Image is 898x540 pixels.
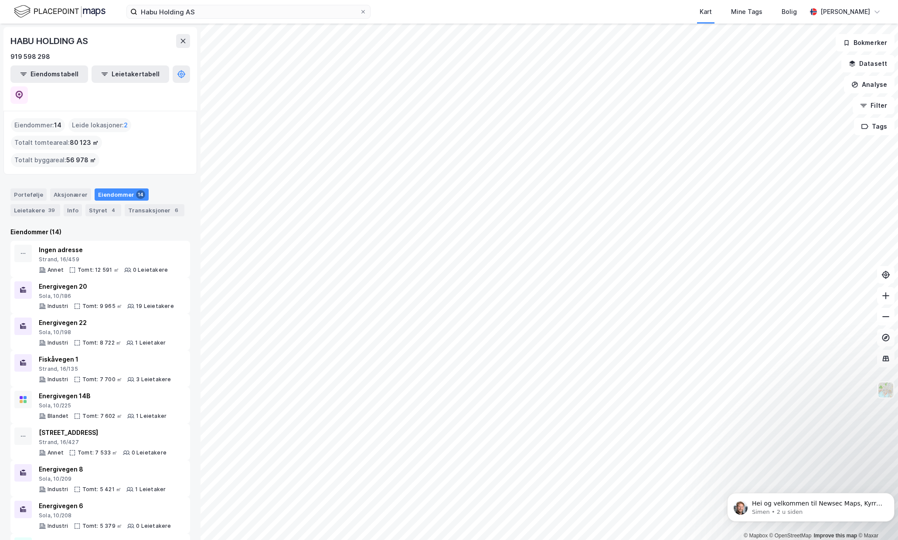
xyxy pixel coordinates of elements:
[132,449,167,456] div: 0 Leietakere
[50,188,91,201] div: Aksjonærer
[39,501,171,511] div: Energivegen 6
[124,120,128,130] span: 2
[95,188,149,201] div: Eiendommer
[136,413,167,420] div: 1 Leietaker
[39,245,168,255] div: Ingen adresse
[82,339,122,346] div: Tomt: 8 722 ㎡
[39,439,167,446] div: Strand, 16/427
[48,339,68,346] div: Industri
[39,318,166,328] div: Energivegen 22
[841,55,895,72] button: Datasett
[814,533,857,539] a: Improve this map
[39,512,171,519] div: Sola, 10/208
[47,206,57,215] div: 39
[10,188,47,201] div: Portefølje
[48,486,68,493] div: Industri
[14,4,105,19] img: logo.f888ab2527a4732fd821a326f86c7f29.svg
[64,204,82,216] div: Info
[136,303,174,310] div: 19 Leietakere
[48,303,68,310] div: Industri
[700,7,712,17] div: Kart
[78,449,118,456] div: Tomt: 7 533 ㎡
[11,153,99,167] div: Totalt byggareal :
[39,329,166,336] div: Sola, 10/198
[82,413,122,420] div: Tomt: 7 602 ㎡
[135,339,166,346] div: 1 Leietaker
[85,204,121,216] div: Styret
[836,34,895,51] button: Bokmerker
[39,391,167,401] div: Energivegen 14B
[78,267,119,273] div: Tomt: 12 591 ㎡
[11,118,65,132] div: Eiendommer :
[48,449,64,456] div: Annet
[820,7,870,17] div: [PERSON_NAME]
[68,118,131,132] div: Leide lokasjoner :
[854,118,895,135] button: Tags
[136,376,171,383] div: 3 Leietakere
[125,204,184,216] div: Transaksjoner
[82,486,122,493] div: Tomt: 5 421 ㎡
[66,155,96,165] span: 56 978 ㎡
[39,256,168,263] div: Strand, 16/459
[731,7,762,17] div: Mine Tags
[39,427,167,438] div: [STREET_ADDRESS]
[39,464,166,475] div: Energivegen 8
[133,267,168,273] div: 0 Leietakere
[39,293,174,300] div: Sola, 10/186
[744,533,768,539] a: Mapbox
[135,486,166,493] div: 1 Leietaker
[92,65,169,83] button: Leietakertabell
[10,51,50,62] div: 919 598 298
[10,65,88,83] button: Eiendomstabell
[878,382,894,398] img: Z
[82,303,122,310] div: Tomt: 9 965 ㎡
[70,137,99,148] span: 80 123 ㎡
[782,7,797,17] div: Bolig
[136,523,171,530] div: 0 Leietakere
[39,281,174,292] div: Energivegen 20
[48,523,68,530] div: Industri
[844,76,895,93] button: Analyse
[39,354,171,365] div: Fiskåvegen 1
[769,533,812,539] a: OpenStreetMap
[853,97,895,114] button: Filter
[724,475,898,536] iframe: Intercom notifications melding
[39,366,171,373] div: Strand, 16/135
[10,34,90,48] div: HABU HOLDING AS
[39,402,167,409] div: Sola, 10/225
[136,190,145,199] div: 14
[11,136,102,150] div: Totalt tomteareal :
[48,267,64,273] div: Annet
[172,206,181,215] div: 6
[137,5,360,18] input: Søk på adresse, matrikkel, gårdeiere, leietakere eller personer
[10,204,60,216] div: Leietakere
[39,475,166,482] div: Sola, 10/209
[48,376,68,383] div: Industri
[82,376,122,383] div: Tomt: 7 700 ㎡
[48,413,68,420] div: Blandet
[10,227,190,237] div: Eiendommer (14)
[82,523,122,530] div: Tomt: 5 379 ㎡
[54,120,61,130] span: 14
[109,206,118,215] div: 4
